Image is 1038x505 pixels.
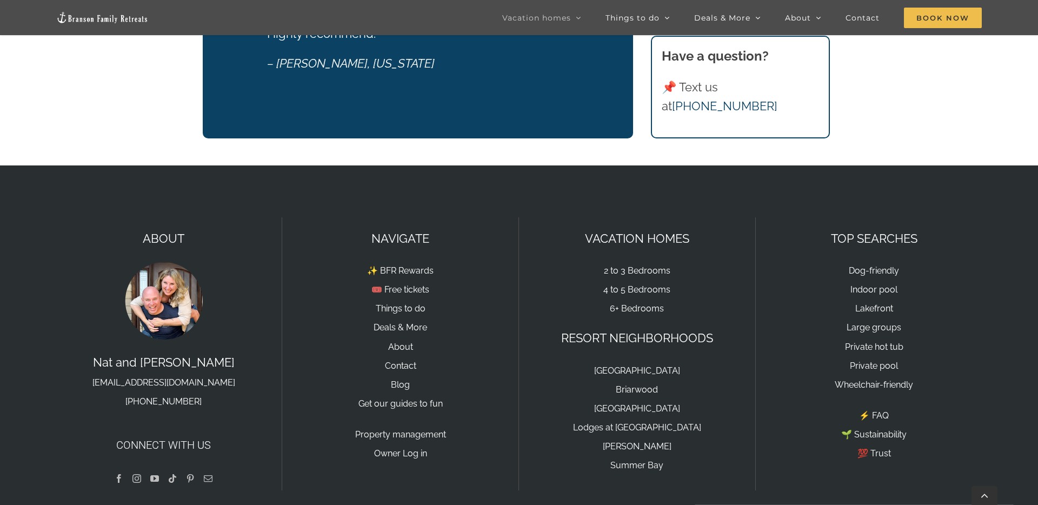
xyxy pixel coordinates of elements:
a: Briarwood [616,384,658,395]
a: 2 to 3 Bedrooms [604,265,670,276]
a: Blog [391,380,410,390]
em: – [PERSON_NAME], [US_STATE] [267,56,435,70]
a: Pinterest [186,474,195,483]
a: [GEOGRAPHIC_DATA] [594,366,680,376]
a: Wheelchair-friendly [835,380,913,390]
a: [PHONE_NUMBER] [125,396,202,407]
a: Lodges at [GEOGRAPHIC_DATA] [573,422,701,433]
p: VACATION HOMES [530,229,744,248]
a: Lakefront [855,303,893,314]
span: Vacation homes [502,14,571,22]
a: Mail [204,474,212,483]
p: ABOUT [56,229,271,248]
a: 💯 Trust [857,448,891,459]
a: [GEOGRAPHIC_DATA] [594,403,680,414]
a: Things to do [376,303,425,314]
a: Private pool [850,361,898,371]
a: [PHONE_NUMBER] [672,99,777,113]
a: Owner Log in [374,448,427,459]
a: About [388,342,413,352]
img: Nat and Tyann [123,260,204,341]
a: Large groups [847,322,901,333]
span: Contact [846,14,880,22]
a: Private hot tub [845,342,903,352]
a: ✨ BFR Rewards [367,265,434,276]
a: 4 to 5 Bedrooms [603,284,670,295]
span: Things to do [605,14,660,22]
a: Get our guides to fun [358,398,443,409]
a: 🌱 Sustainability [841,429,907,440]
span: Book Now [904,8,982,28]
p: 📌 Text us at [662,78,820,116]
p: Nat and [PERSON_NAME] [56,353,271,410]
span: Deals & More [694,14,750,22]
a: 6+ Bedrooms [610,303,664,314]
a: [PERSON_NAME] [603,441,671,451]
span: About [785,14,811,22]
p: NAVIGATE [293,229,508,248]
a: Instagram [132,474,141,483]
a: Tiktok [168,474,177,483]
a: 🎟️ Free tickets [371,284,429,295]
a: Dog-friendly [849,265,899,276]
p: RESORT NEIGHBORHOODS [530,329,744,348]
a: Facebook [115,474,123,483]
a: Summer Bay [610,460,663,470]
h4: Connect with us [56,437,271,453]
a: ⚡️ FAQ [859,410,889,421]
img: Branson Family Retreats Logo [56,11,148,24]
a: Indoor pool [850,284,897,295]
p: TOP SEARCHES [767,229,982,248]
a: Deals & More [374,322,427,333]
strong: Have a question? [662,48,769,64]
a: Contact [385,361,416,371]
a: YouTube [150,474,159,483]
a: [EMAIL_ADDRESS][DOMAIN_NAME] [92,377,235,388]
a: Property management [355,429,446,440]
